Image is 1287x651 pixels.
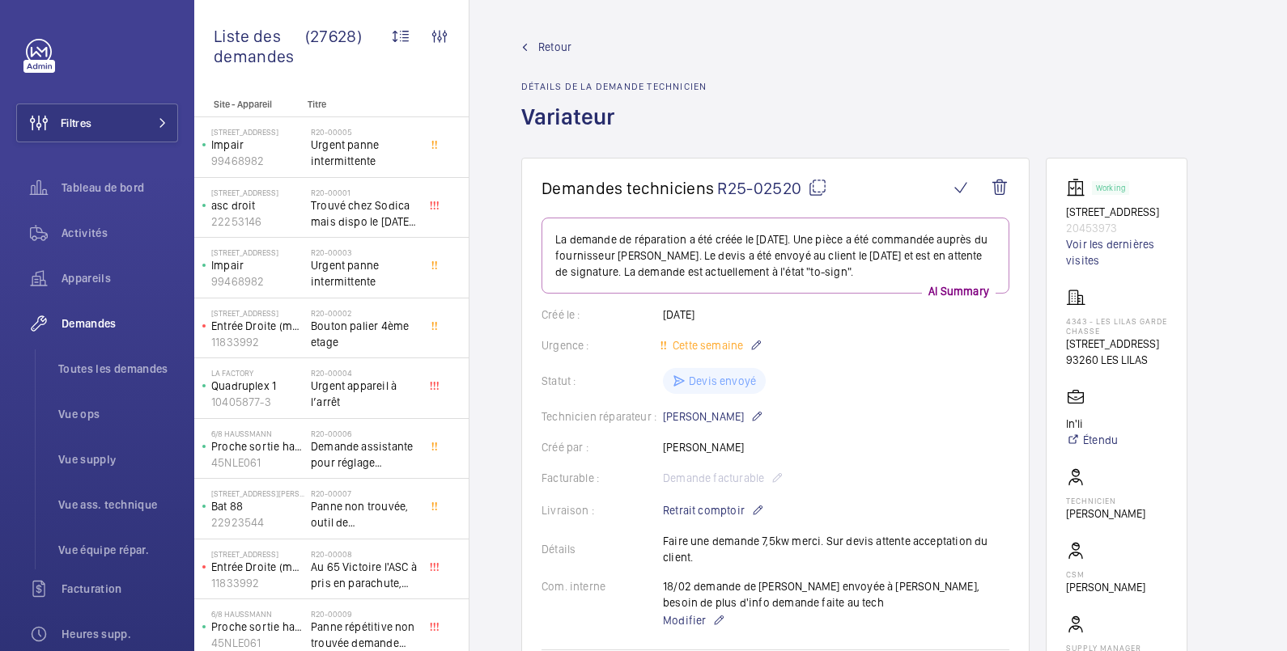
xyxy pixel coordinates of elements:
span: Toutes les demandes [58,361,178,377]
p: Retrait comptoir [663,501,764,520]
span: Urgent panne intermittente [311,257,418,290]
p: 11833992 [211,334,304,350]
span: Trouvé chez Sodica mais dispo le [DATE] [URL][DOMAIN_NAME] [311,197,418,230]
p: La Factory [211,368,304,378]
p: AI Summary [922,283,996,299]
span: Demandes [62,315,178,332]
h2: R20-00003 [311,247,418,257]
h2: R20-00009 [311,609,418,619]
p: 93260 LES LILAS [1066,352,1167,368]
p: 45NLE061 [211,635,304,651]
span: R25-02520 [717,178,827,198]
p: 6/8 Haussmann [211,429,304,438]
p: La demande de réparation a été créée le [DATE]. Une pièce a été commandée auprès du fournisseur [... [555,231,996,280]
p: Site - Appareil [194,99,301,110]
span: Demande assistante pour réglage d'opérateurs porte cabine double accès [311,438,418,471]
p: Entrée Droite (monte-charge) [211,318,304,334]
span: Tableau de bord [62,180,178,196]
span: Urgent panne intermittente [311,137,418,169]
span: Liste des demandes [214,26,305,66]
h2: R20-00008 [311,549,418,559]
p: CSM [1066,569,1145,579]
p: Impair [211,137,304,153]
p: 99468982 [211,153,304,169]
p: [PERSON_NAME] [663,407,763,426]
p: In'li [1066,416,1118,432]
p: [STREET_ADDRESS] [211,127,304,137]
span: Retour [538,39,571,55]
span: Facturation [62,581,178,597]
p: [STREET_ADDRESS][PERSON_NAME] [211,488,304,498]
p: [STREET_ADDRESS] [211,308,304,318]
h2: Détails de la demande technicien [521,81,707,92]
span: Vue ops [58,406,178,422]
span: Activités [62,225,178,241]
button: Filtres [16,104,178,142]
h2: R20-00002 [311,308,418,318]
p: [STREET_ADDRESS] [211,549,304,559]
p: [STREET_ADDRESS] [211,188,304,197]
p: 20453973 [1066,220,1167,236]
p: Impair [211,257,304,273]
p: asc droit [211,197,304,213]
h2: R20-00005 [311,127,418,137]
span: Heures supp. [62,626,178,642]
span: Cette semaine [669,339,743,352]
span: Modifier [663,612,706,628]
a: Voir les dernières visites [1066,236,1167,268]
span: Urgent appareil à l’arrêt [311,378,418,410]
a: Étendu [1066,432,1118,448]
p: 10405877-3 [211,394,304,410]
p: 4343 - LES LILAS GARDE CHASSE [1066,316,1167,336]
span: Filtres [61,115,91,131]
span: Vue équipe répar. [58,542,178,558]
span: Appareils [62,270,178,286]
p: 22923544 [211,514,304,531]
p: 45NLE061 [211,454,304,471]
span: Vue supply [58,451,178,467]
p: [STREET_ADDRESS] [211,247,304,257]
p: 99468982 [211,273,304,290]
p: [STREET_ADDRESS] [1066,204,1167,220]
span: Demandes techniciens [542,178,714,198]
p: [STREET_ADDRESS] [1066,336,1167,352]
p: Entrée Droite (monte-charge) [211,559,304,575]
span: Panne non trouvée, outil de déverouillouge impératif pour le diagnostic [311,498,418,531]
h2: R20-00001 [311,188,418,197]
p: 11833992 [211,575,304,591]
p: Bat 88 [211,498,304,514]
p: Titre [308,99,414,110]
span: Vue ass. technique [58,497,178,513]
h2: R20-00004 [311,368,418,378]
p: 6/8 Haussmann [211,609,304,619]
p: Proche sortie hall Pelletier [211,438,304,454]
span: Bouton palier 4ème etage [311,318,418,350]
h2: R20-00006 [311,429,418,438]
span: Au 65 Victoire l'ASC à pris en parachute, toutes les sécu coupé, il est au 3 ème, asc sans machin... [311,559,418,591]
img: elevator.svg [1066,178,1092,197]
p: Quadruplex 1 [211,378,304,394]
p: Technicien [1066,496,1145,505]
p: Proche sortie hall Pelletier [211,619,304,635]
p: 22253146 [211,213,304,230]
h1: Variateur [521,102,707,158]
p: Working [1096,185,1125,191]
p: [PERSON_NAME] [1066,505,1145,522]
p: [PERSON_NAME] [1066,579,1145,595]
span: Panne répétitive non trouvée demande assistance expert technique [311,619,418,651]
h2: R20-00007 [311,488,418,498]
